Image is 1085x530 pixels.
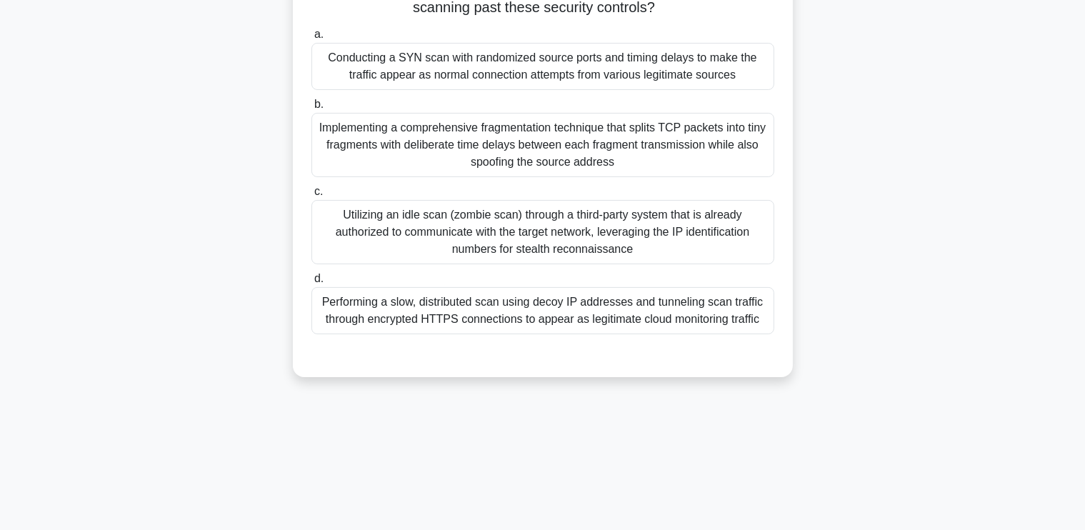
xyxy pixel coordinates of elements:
[311,43,774,90] div: Conducting a SYN scan with randomized source ports and timing delays to make the traffic appear a...
[314,28,324,40] span: a.
[311,113,774,177] div: Implementing a comprehensive fragmentation technique that splits TCP packets into tiny fragments ...
[311,287,774,334] div: Performing a slow, distributed scan using decoy IP addresses and tunneling scan traffic through e...
[314,272,324,284] span: d.
[311,200,774,264] div: Utilizing an idle scan (zombie scan) through a third-party system that is already authorized to c...
[314,185,323,197] span: c.
[314,98,324,110] span: b.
